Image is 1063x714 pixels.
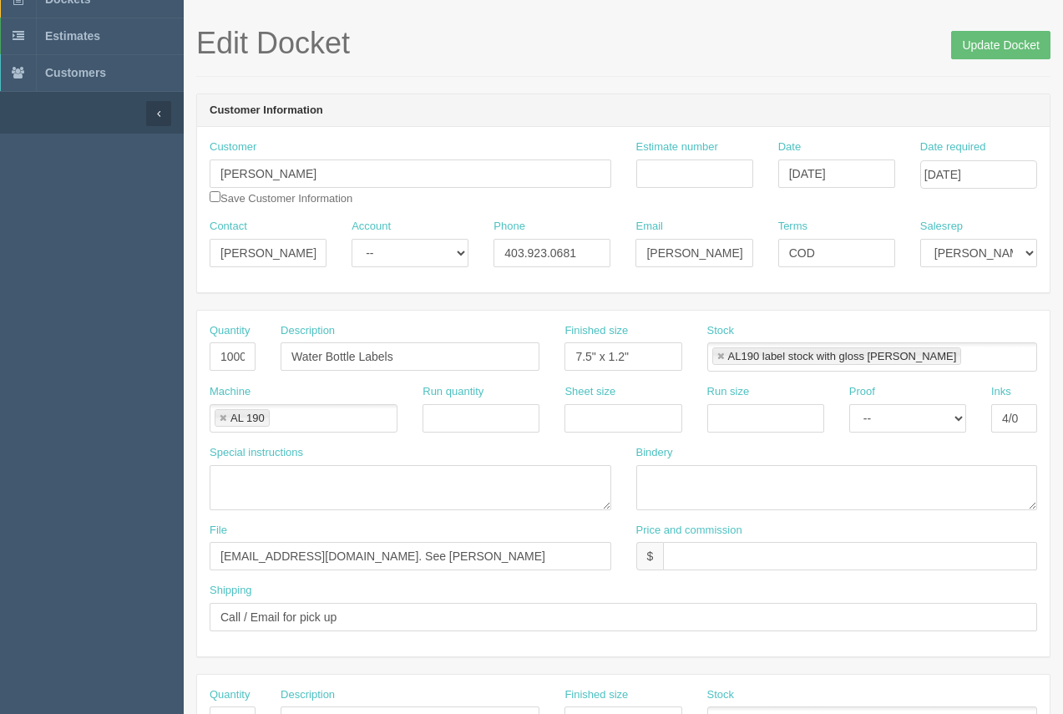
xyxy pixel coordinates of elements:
[778,139,801,155] label: Date
[210,139,611,206] div: Save Customer Information
[423,384,483,400] label: Run quantity
[920,219,963,235] label: Salesrep
[210,523,227,539] label: File
[281,323,335,339] label: Description
[210,445,303,461] label: Special instructions
[210,160,611,188] input: Enter customer name
[210,323,250,339] label: Quantity
[635,219,663,235] label: Email
[564,323,628,339] label: Finished size
[707,323,735,339] label: Stock
[230,413,265,423] div: AL 190
[636,523,742,539] label: Price and commission
[636,542,664,570] div: $
[210,219,247,235] label: Contact
[564,687,628,703] label: Finished size
[991,384,1011,400] label: Inks
[210,139,256,155] label: Customer
[494,219,525,235] label: Phone
[707,687,735,703] label: Stock
[920,139,986,155] label: Date required
[210,384,251,400] label: Machine
[45,29,100,43] span: Estimates
[728,351,957,362] div: AL190 label stock with gloss [PERSON_NAME]
[45,66,106,79] span: Customers
[197,94,1050,128] header: Customer Information
[636,139,718,155] label: Estimate number
[210,583,252,599] label: Shipping
[778,219,807,235] label: Terms
[281,687,335,703] label: Description
[707,384,750,400] label: Run size
[564,384,615,400] label: Sheet size
[636,445,673,461] label: Bindery
[849,384,875,400] label: Proof
[196,27,1050,60] h1: Edit Docket
[951,31,1050,59] input: Update Docket
[352,219,391,235] label: Account
[210,687,250,703] label: Quantity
